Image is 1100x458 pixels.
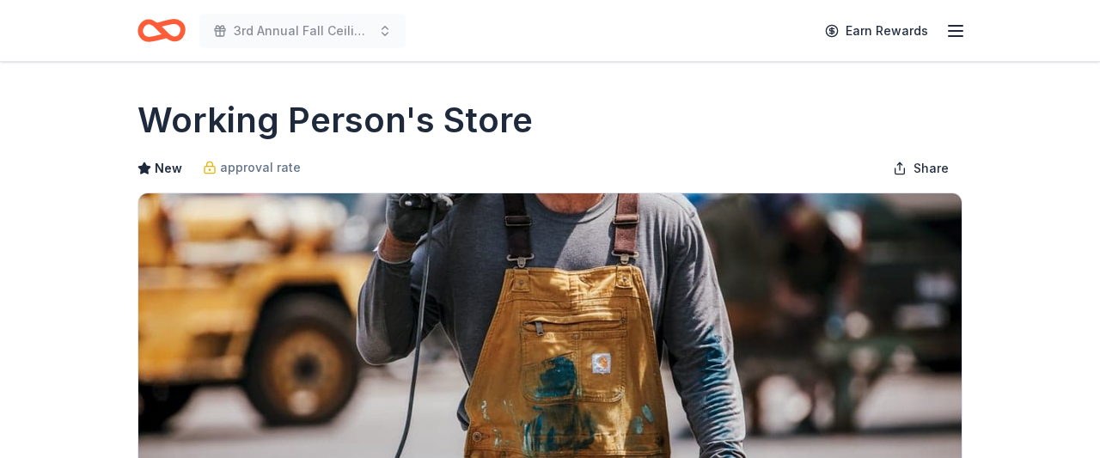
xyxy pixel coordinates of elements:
[220,157,301,178] span: approval rate
[815,15,938,46] a: Earn Rewards
[234,21,371,41] span: 3rd Annual Fall Ceilidh and Fundraiser
[137,10,186,51] a: Home
[137,96,533,144] h1: Working Person's Store
[155,158,182,179] span: New
[879,151,962,186] button: Share
[914,158,949,179] span: Share
[199,14,406,48] button: 3rd Annual Fall Ceilidh and Fundraiser
[203,157,301,178] a: approval rate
